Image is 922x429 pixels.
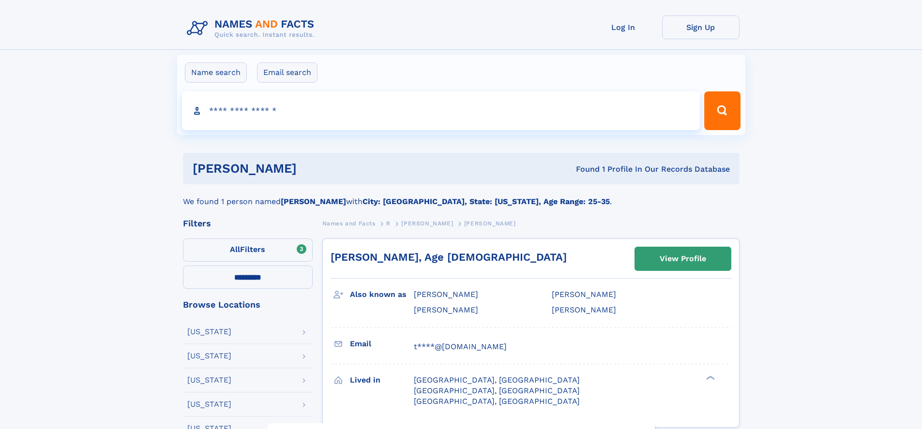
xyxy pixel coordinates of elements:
div: [US_STATE] [187,352,231,360]
label: Email search [257,62,317,83]
span: [GEOGRAPHIC_DATA], [GEOGRAPHIC_DATA] [414,375,580,385]
span: [GEOGRAPHIC_DATA], [GEOGRAPHIC_DATA] [414,397,580,406]
span: All [230,245,240,254]
a: [PERSON_NAME], Age [DEMOGRAPHIC_DATA] [331,251,567,263]
a: [PERSON_NAME] [401,217,453,229]
span: [PERSON_NAME] [464,220,516,227]
span: [PERSON_NAME] [414,305,478,314]
button: Search Button [704,91,740,130]
a: Names and Facts [322,217,376,229]
span: [GEOGRAPHIC_DATA], [GEOGRAPHIC_DATA] [414,386,580,395]
div: View Profile [660,248,706,270]
a: Sign Up [662,15,740,39]
img: Logo Names and Facts [183,15,322,42]
a: Log In [585,15,662,39]
a: R [386,217,391,229]
span: R [386,220,391,227]
div: Browse Locations [183,300,313,309]
span: [PERSON_NAME] [401,220,453,227]
span: [PERSON_NAME] [414,290,478,299]
input: search input [182,91,700,130]
div: Filters [183,219,313,228]
label: Name search [185,62,247,83]
div: ❯ [704,374,715,381]
div: Found 1 Profile In Our Records Database [436,164,730,175]
div: We found 1 person named with . [183,184,740,207]
h3: Email [350,336,414,352]
h3: Lived in [350,372,414,388]
span: [PERSON_NAME] [552,290,616,299]
h3: Also known as [350,286,414,303]
div: [US_STATE] [187,328,231,336]
div: [US_STATE] [187,376,231,384]
b: [PERSON_NAME] [281,197,346,206]
h1: [PERSON_NAME] [193,163,437,175]
span: [PERSON_NAME] [552,305,616,314]
b: City: [GEOGRAPHIC_DATA], State: [US_STATE], Age Range: 25-35 [363,197,610,206]
div: [US_STATE] [187,400,231,408]
label: Filters [183,238,313,262]
a: View Profile [635,247,731,270]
